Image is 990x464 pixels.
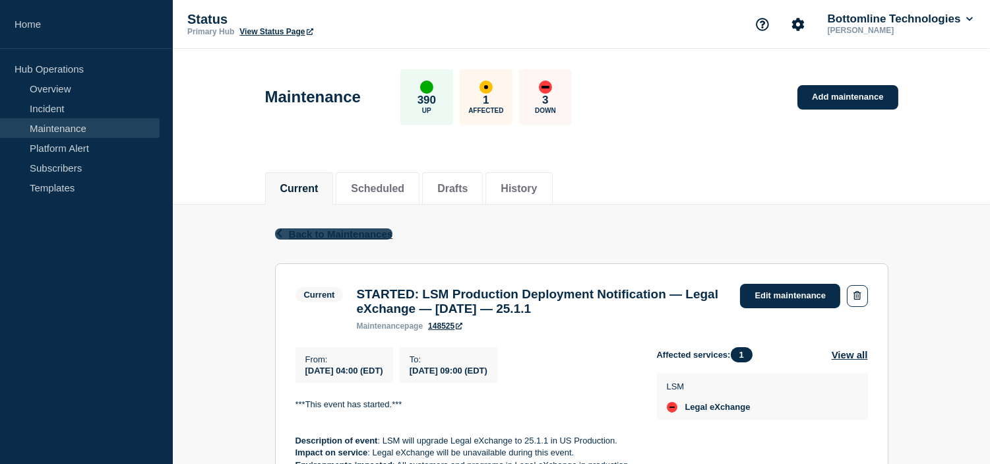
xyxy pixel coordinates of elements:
[289,228,393,240] span: Back to Maintenances
[483,94,489,107] p: 1
[275,228,393,240] button: Back to Maintenances
[437,183,468,195] button: Drafts
[685,402,751,413] span: Legal eXchange
[797,85,898,110] a: Add maintenance
[667,381,751,391] p: LSM
[468,107,503,114] p: Affected
[731,347,753,362] span: 1
[295,447,368,457] strong: Impact on service
[265,88,361,106] h1: Maintenance
[740,284,840,308] a: Edit maintenance
[422,107,431,114] p: Up
[280,183,319,195] button: Current
[410,366,487,376] span: [DATE] 09:00 (EDT)
[356,321,423,331] p: page
[539,81,552,94] div: down
[305,354,383,364] p: From :
[667,402,677,413] div: down
[295,447,636,459] p: : Legal eXchange will be unavailable during this event.
[295,287,344,302] span: Current
[480,81,493,94] div: affected
[749,11,776,38] button: Support
[657,347,759,362] span: Affected services:
[356,321,404,331] span: maintenance
[410,354,487,364] p: To :
[784,11,812,38] button: Account settings
[295,436,378,446] strong: Description of event
[501,183,537,195] button: History
[542,94,548,107] p: 3
[356,287,727,316] h3: STARTED: LSM Production Deployment Notification — Legal eXchange — [DATE] — 25.1.1
[825,13,975,26] button: Bottomline Technologies
[428,321,462,331] a: 148525
[187,12,451,27] p: Status
[420,81,433,94] div: up
[535,107,556,114] p: Down
[187,27,234,36] p: Primary Hub
[832,347,868,362] button: View all
[239,27,313,36] a: View Status Page
[418,94,436,107] p: 390
[351,183,404,195] button: Scheduled
[305,366,383,376] span: [DATE] 04:00 (EDT)
[825,26,962,35] p: [PERSON_NAME]
[295,435,636,447] p: : LSM will upgrade Legal eXchange to 25.1.1 in US Production.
